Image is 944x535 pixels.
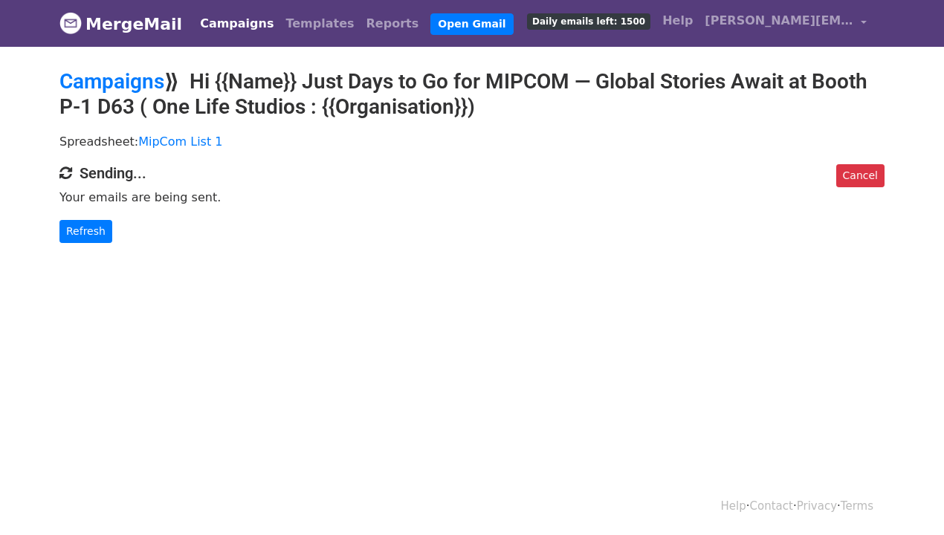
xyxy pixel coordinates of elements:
[59,189,885,205] p: Your emails are being sent.
[430,13,513,35] a: Open Gmail
[59,220,112,243] a: Refresh
[59,8,182,39] a: MergeMail
[699,6,873,41] a: [PERSON_NAME][EMAIL_ADDRESS][DOMAIN_NAME]
[705,12,853,30] span: [PERSON_NAME][EMAIL_ADDRESS][DOMAIN_NAME]
[59,12,82,34] img: MergeMail logo
[138,134,222,149] a: MipCom List 1
[841,499,873,513] a: Terms
[59,134,885,149] p: Spreadsheet:
[361,9,425,39] a: Reports
[870,464,944,535] iframe: Chat Widget
[836,164,885,187] a: Cancel
[527,13,650,30] span: Daily emails left: 1500
[656,6,699,36] a: Help
[521,6,656,36] a: Daily emails left: 1500
[194,9,279,39] a: Campaigns
[59,69,164,94] a: Campaigns
[59,69,885,119] h2: ⟫ Hi {{Name}} Just Days to Go for MIPCOM — Global Stories Await at Booth P-1 D63 ( One Life Studi...
[797,499,837,513] a: Privacy
[721,499,746,513] a: Help
[279,9,360,39] a: Templates
[59,164,885,182] h4: Sending...
[750,499,793,513] a: Contact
